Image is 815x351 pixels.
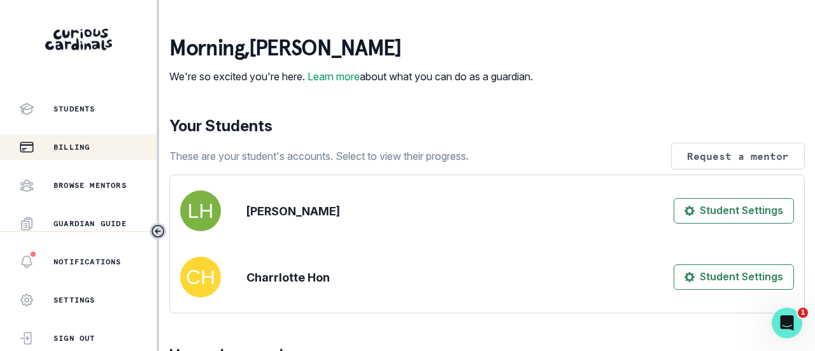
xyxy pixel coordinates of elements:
p: Billing [53,142,90,152]
p: Settings [53,295,96,305]
a: Learn more [308,70,360,83]
p: These are your student's accounts. Select to view their progress. [169,148,469,164]
p: Browse Mentors [53,180,127,190]
img: svg [180,257,221,297]
img: svg [180,190,221,231]
p: Your Students [169,115,805,138]
iframe: Intercom live chat [772,308,802,338]
span: 1 [798,308,808,318]
img: Curious Cardinals Logo [45,29,112,50]
button: Toggle sidebar [150,223,166,240]
p: morning , [PERSON_NAME] [169,36,533,61]
button: Request a mentor [671,143,805,169]
button: Student Settings [674,264,794,290]
p: We're so excited you're here. about what you can do as a guardian. [169,69,533,84]
p: Students [53,104,96,114]
p: Sign Out [53,333,96,343]
p: Charrlotte Hon [246,269,330,286]
p: Guardian Guide [53,218,127,229]
p: [PERSON_NAME] [246,203,340,220]
button: Student Settings [674,198,794,224]
p: Notifications [53,257,122,267]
